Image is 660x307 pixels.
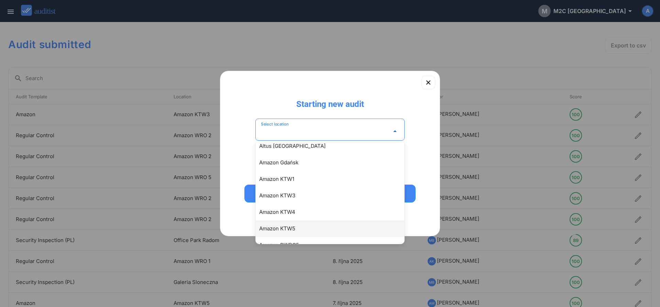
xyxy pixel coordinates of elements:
div: Amazon KTW5 [259,224,408,233]
div: Starting new audit [291,93,370,110]
input: Select location [261,126,389,137]
div: Amazon KTW4 [259,208,408,216]
div: Altus [GEOGRAPHIC_DATA] [259,142,408,150]
div: Start Audit [253,189,407,198]
button: Start Audit [244,185,416,202]
div: Amazon Gdańsk [259,158,408,167]
div: Amazon PWRO5 [259,241,408,249]
div: Amazon KTW1 [259,175,408,183]
i: arrow_drop_down [391,127,399,135]
div: Amazon KTW3 [259,191,408,200]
